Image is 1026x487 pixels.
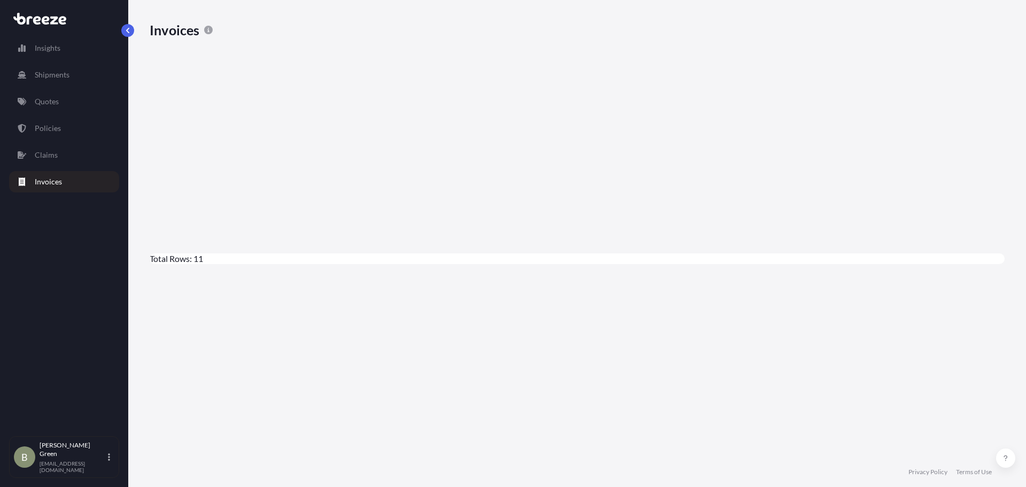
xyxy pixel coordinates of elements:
a: Policies [9,118,119,139]
p: [PERSON_NAME] Green [40,441,106,458]
a: Insights [9,37,119,59]
a: Shipments [9,64,119,86]
p: Quotes [35,96,59,107]
a: Claims [9,144,119,166]
p: Invoices [35,176,62,187]
p: Policies [35,123,61,134]
a: Privacy Policy [908,468,947,476]
a: Quotes [9,91,119,112]
a: Terms of Use [956,468,992,476]
p: Claims [35,150,58,160]
div: Total Rows: 11 [150,253,1005,264]
p: [EMAIL_ADDRESS][DOMAIN_NAME] [40,460,106,473]
p: Insights [35,43,60,53]
p: Shipments [35,69,69,80]
a: Invoices [9,171,119,192]
p: Invoices [150,21,200,38]
span: B [21,452,28,462]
